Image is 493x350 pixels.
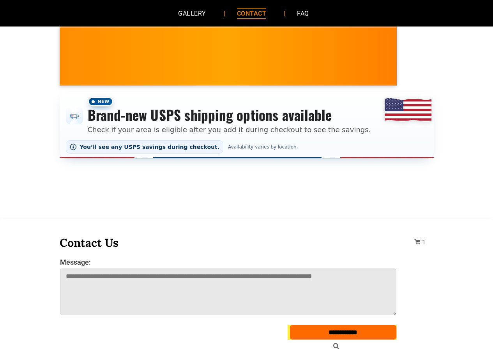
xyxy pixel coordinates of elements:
div: Shipping options announcement [60,92,434,158]
span: You’ll see any USPS savings during checkout. [80,144,220,150]
label: Message: [60,258,397,266]
a: GALLERY [166,3,217,24]
h3: Brand-new USPS shipping options available [88,106,371,124]
h3: Contact Us [60,235,397,250]
span: [PERSON_NAME] MARKET [262,62,415,74]
span: Availability varies by location. [226,144,299,150]
span: CONTACT [237,8,266,19]
span: New [88,97,113,106]
p: Check if your area is eligible after you add it during checkout to see the savings. [88,124,371,135]
a: CONTACT [225,3,278,24]
span: 1 [422,239,426,246]
a: FAQ [285,3,320,24]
